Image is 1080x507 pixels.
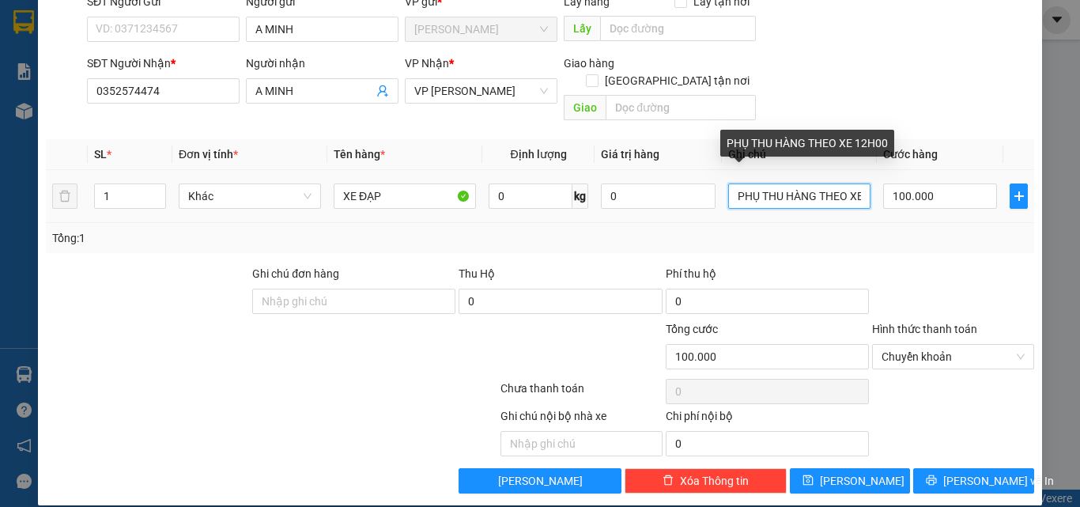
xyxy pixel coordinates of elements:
span: Giao [564,95,606,120]
span: Hồ Chí Minh [414,17,548,41]
span: Tên hàng [334,148,385,161]
button: save[PERSON_NAME] [790,468,911,494]
button: printer[PERSON_NAME] và In [913,468,1034,494]
input: Nhập ghi chú [500,431,663,456]
span: Tổng cước [666,323,718,335]
span: [PERSON_NAME] [498,472,583,490]
span: Định lượng [510,148,566,161]
input: Dọc đường [606,95,756,120]
label: Hình thức thanh toán [872,323,977,335]
div: Chưa thanh toán [499,380,664,407]
span: save [802,475,814,487]
div: Chi phí nội bộ [666,407,869,431]
span: Đơn vị tính [179,148,238,161]
span: [PERSON_NAME] và In [943,472,1054,490]
span: Giao hàng [564,57,614,70]
span: Xóa Thông tin [680,472,749,490]
button: delete [52,184,77,209]
span: plus [1010,190,1027,202]
span: [GEOGRAPHIC_DATA] tận nơi [599,72,756,89]
div: Ghi chú nội bộ nhà xe [500,407,663,431]
div: Tổng: 1 [52,229,418,247]
span: user-add [376,85,389,97]
div: Người nhận [246,55,398,72]
span: Cước hàng [883,148,938,161]
span: VP Phan Rang [414,79,548,103]
button: [PERSON_NAME] [459,468,621,494]
div: PHỤ THU HÀNG THEO XE 12H00 [720,130,894,157]
span: Lấy [564,16,600,41]
span: VP Nhận [405,57,449,70]
label: Ghi chú đơn hàng [252,267,339,280]
span: Chuyển khoản [882,345,1025,369]
span: Thu Hộ [459,267,495,280]
input: 0 [601,184,715,209]
span: delete [663,475,674,487]
input: Ghi chú đơn hàng [252,289,455,314]
span: Giá trị hàng [601,148,659,161]
span: kg [572,184,588,209]
div: Phí thu hộ [666,265,869,289]
input: VD: Bàn, Ghế [334,184,476,209]
span: Khác [188,184,312,208]
span: [PERSON_NAME] [820,472,904,490]
input: Dọc đường [600,16,756,41]
button: plus [1010,184,1028,209]
span: SL [94,148,107,161]
button: deleteXóa Thông tin [625,468,787,494]
div: SĐT Người Nhận [87,55,240,72]
input: Ghi Chú [728,184,870,209]
span: printer [926,475,937,487]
